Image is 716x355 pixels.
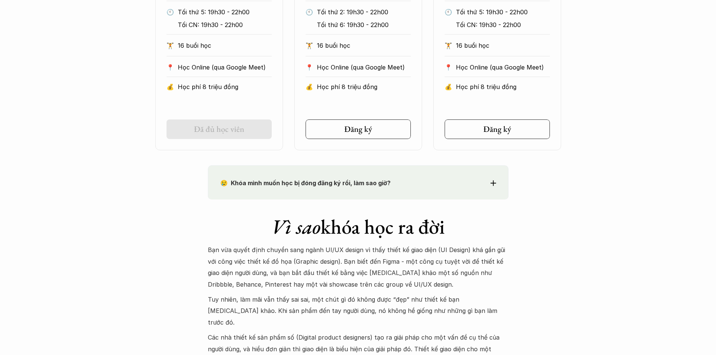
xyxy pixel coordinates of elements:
p: 🏋️ [445,40,452,51]
p: Tối CN: 19h30 - 22h00 [456,19,561,30]
p: 💰 [167,81,174,92]
p: 🏋️ [306,40,313,51]
strong: 😢 Khóa mình muốn học bị đóng đăng ký rồi, làm sao giờ? [220,179,391,187]
p: Tối thứ 6: 19h30 - 22h00 [317,19,422,30]
p: Tối CN: 19h30 - 22h00 [178,19,283,30]
p: Học phí 8 triệu đồng [456,81,550,92]
p: 16 buổi học [317,40,411,51]
p: 📍 [445,64,452,71]
p: 💰 [445,81,452,92]
p: Tối thứ 5: 19h30 - 22h00 [456,6,561,18]
p: Bạn vừa quyết định chuyển sang ngành UI/UX design vì thấy thiết kế giao diện (UI Design) khá gần ... [208,244,509,290]
h5: Đã đủ học viên [194,124,244,134]
p: 🕙 [306,6,313,18]
p: 16 buổi học [456,40,550,51]
a: Đăng ký [306,119,411,139]
em: Vì sao [271,213,321,240]
p: Học phí 8 triệu đồng [317,81,411,92]
p: 🕙 [167,6,174,18]
p: Tối thứ 2: 19h30 - 22h00 [317,6,422,18]
p: Tối thứ 5: 19h30 - 22h00 [178,6,283,18]
a: Đăng ký [445,119,550,139]
p: Học Online (qua Google Meet) [317,62,411,73]
p: 16 buổi học [178,40,272,51]
p: Học Online (qua Google Meet) [178,62,272,73]
p: Học phí 8 triệu đồng [178,81,272,92]
h5: Đăng ký [483,124,511,134]
p: 🏋️ [167,40,174,51]
p: 📍 [306,64,313,71]
p: Tuy nhiên, làm mãi vẫn thấy sai sai, một chút gì đó không được “đẹp” như thiết kế bạn [MEDICAL_DA... [208,294,509,328]
p: 💰 [306,81,313,92]
p: Học Online (qua Google Meet) [456,62,550,73]
p: 📍 [167,64,174,71]
h1: khóa học ra đời [208,215,509,239]
p: 🕙 [445,6,452,18]
h5: Đăng ký [344,124,372,134]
